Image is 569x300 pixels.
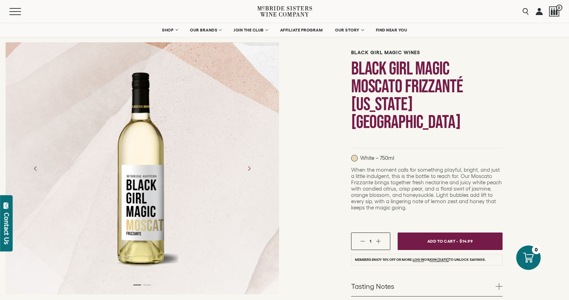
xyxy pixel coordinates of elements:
a: FIND NEAR YOU [371,23,412,37]
span: Add To Cart - [427,236,458,246]
span: $14.99 [460,236,473,246]
h6: Black Girl Magic Wines [351,50,503,56]
a: SHOP [157,23,182,37]
a: Log in [413,258,424,262]
span: FIND NEAR YOU [376,28,407,33]
a: Tasting Notes [351,276,503,296]
div: 0 [532,245,541,254]
span: JOIN THE CLUB [234,28,264,33]
p: White – 750ml [351,155,394,162]
a: OUR BRANDS [185,23,226,37]
button: Add To Cart - $14.99 [398,233,503,250]
li: Members enjoy 10% off or more. or to unlock savings. [351,254,503,265]
div: Contact Us [3,213,10,244]
h1: Black Girl Magic Moscato Frizzanté [US_STATE] [GEOGRAPHIC_DATA] [351,60,503,131]
span: OUR STORY [335,28,360,33]
span: 1 [370,239,371,243]
a: join [DATE] [429,258,449,262]
button: Next [240,159,258,178]
span: When the moment calls for something playful, bright, and just a little indulgent, this is the bot... [351,167,502,210]
span: 0 [556,5,562,11]
span: OUR BRANDS [190,28,217,33]
a: JOIN THE CLUB [229,23,272,37]
button: Previous [27,159,45,178]
a: AFFILIATE PROGRAM [276,23,327,37]
button: Mobile Menu Trigger [9,8,35,15]
span: SHOP [162,28,174,33]
a: OUR STORY [330,23,368,37]
span: AFFILIATE PROGRAM [280,28,323,33]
